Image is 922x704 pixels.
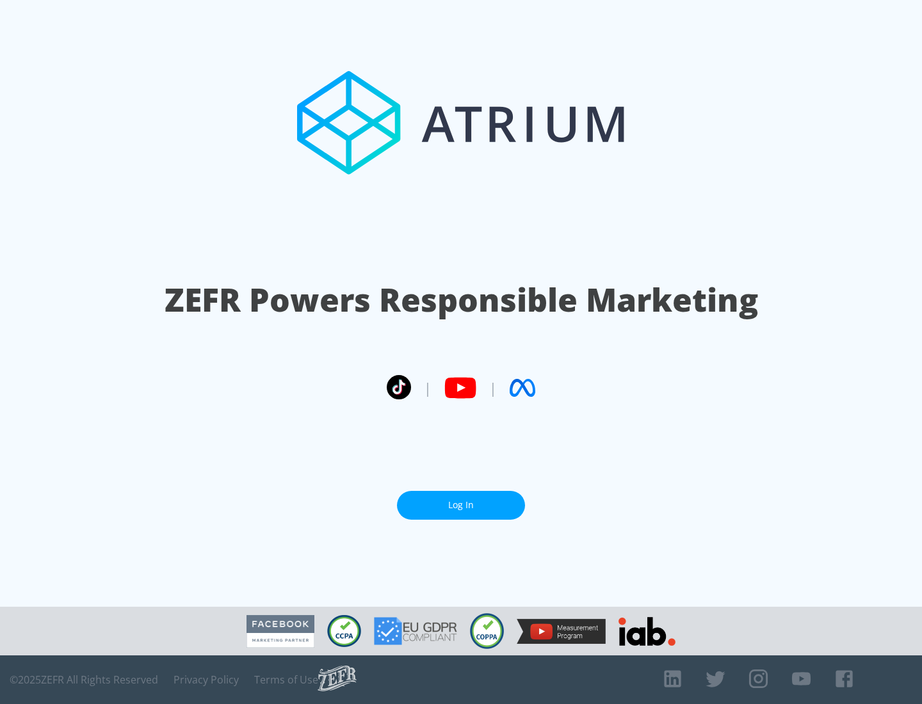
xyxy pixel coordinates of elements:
img: CCPA Compliant [327,615,361,647]
img: COPPA Compliant [470,613,504,649]
a: Privacy Policy [174,673,239,686]
h1: ZEFR Powers Responsible Marketing [165,278,758,322]
img: IAB [619,617,675,646]
a: Log In [397,491,525,520]
img: Facebook Marketing Partner [247,615,314,648]
img: YouTube Measurement Program [517,619,606,644]
span: | [424,378,432,397]
span: © 2025 ZEFR All Rights Reserved [10,673,158,686]
span: | [489,378,497,397]
img: GDPR Compliant [374,617,457,645]
a: Terms of Use [254,673,318,686]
